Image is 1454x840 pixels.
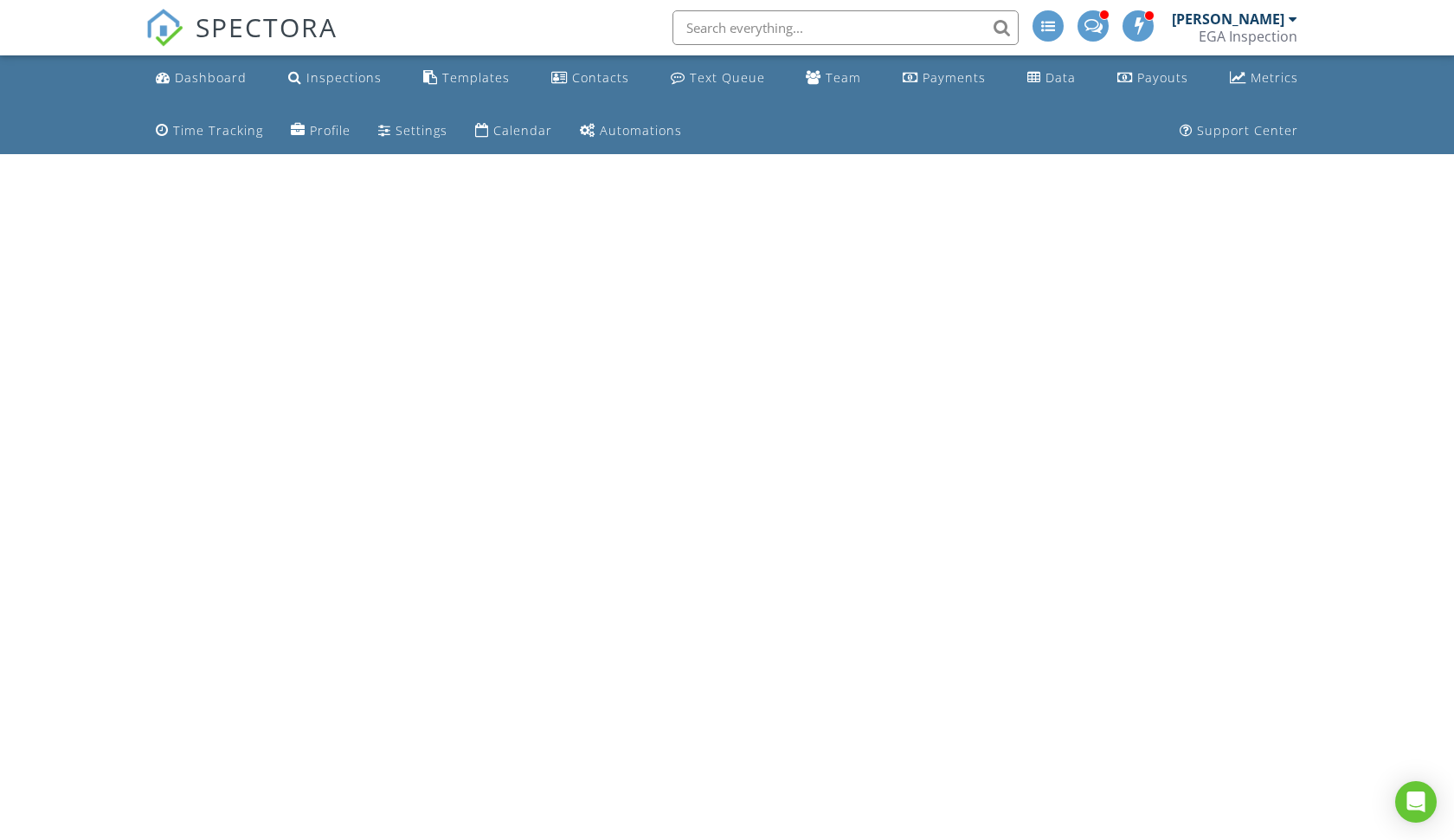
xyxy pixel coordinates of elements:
a: Text Queue [664,62,772,94]
a: Payments [896,62,993,94]
div: EGA Inspection [1199,28,1297,45]
a: Team [799,62,868,94]
div: Support Center [1197,122,1298,139]
div: Settings [396,122,447,139]
a: Inspections [281,62,389,94]
a: Support Center [1173,115,1305,147]
a: SPECTORA [145,23,338,60]
div: Payouts [1137,69,1188,86]
a: Company Profile [284,115,357,147]
div: Payments [923,69,986,86]
input: Search everything... [672,10,1019,45]
div: Calendar [493,122,552,139]
div: Data [1045,69,1076,86]
a: Settings [371,115,454,147]
a: Contacts [544,62,636,94]
a: Metrics [1223,62,1305,94]
a: Data [1020,62,1083,94]
div: Open Intercom Messenger [1395,781,1437,823]
a: Dashboard [149,62,254,94]
a: Templates [416,62,517,94]
div: Team [826,69,861,86]
a: Payouts [1110,62,1195,94]
a: Time Tracking [149,115,270,147]
a: Automations (Advanced) [573,115,689,147]
div: Templates [442,69,510,86]
div: Text Queue [690,69,765,86]
div: Profile [310,122,351,139]
div: [PERSON_NAME] [1172,10,1284,28]
div: Inspections [306,69,382,86]
img: The Best Home Inspection Software - Spectora [145,9,183,47]
div: Dashboard [175,69,247,86]
span: SPECTORA [196,9,338,45]
div: Metrics [1251,69,1298,86]
div: Automations [600,122,682,139]
div: Time Tracking [173,122,263,139]
div: Contacts [572,69,629,86]
a: Calendar [468,115,559,147]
